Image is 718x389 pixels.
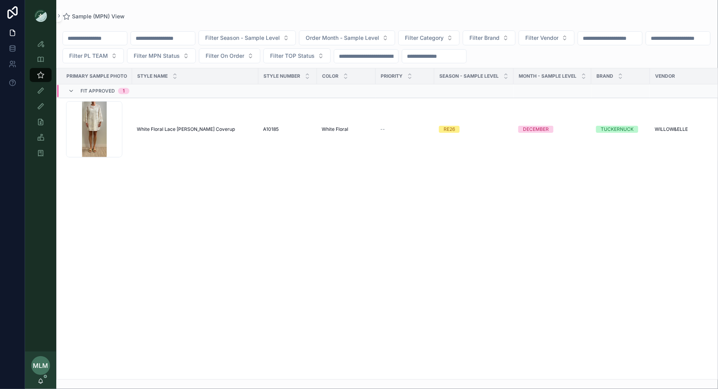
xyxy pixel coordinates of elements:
span: Filter Vendor [525,34,559,42]
span: PRIORITY [381,73,403,79]
span: Filter On Order [206,52,244,60]
button: Select Button [299,30,395,45]
span: MONTH - SAMPLE LEVEL [519,73,577,79]
a: DECEMBER [518,126,587,133]
span: White Floral Lace [PERSON_NAME] Coverup [137,126,235,132]
img: App logo [34,9,47,22]
div: RE26 [444,126,455,133]
span: Filter PL TEAM [69,52,108,60]
span: A10185 [263,126,279,132]
span: Color [322,73,338,79]
a: White Floral [322,126,371,132]
span: Filter MPN Status [134,52,180,60]
a: White Floral Lace [PERSON_NAME] Coverup [137,126,254,132]
span: Fit Approved [81,88,115,94]
button: Select Button [199,30,296,45]
a: A10185 [263,126,312,132]
a: -- [380,126,430,132]
span: PRIMARY SAMPLE PHOTO [66,73,127,79]
button: Select Button [127,48,196,63]
button: Select Button [263,48,331,63]
div: scrollable content [25,31,56,170]
a: RE26 [439,126,509,133]
a: Sample (MPN) View [63,12,125,20]
div: DECEMBER [523,126,549,133]
button: Select Button [63,48,124,63]
span: Season - Sample Level [439,73,499,79]
span: Order Month - Sample Level [306,34,379,42]
span: White Floral [322,126,348,132]
span: Brand [596,73,613,79]
span: Vendor [655,73,675,79]
span: Style Number [263,73,300,79]
div: 1 [123,88,125,94]
span: Sample (MPN) View [72,12,125,20]
button: Select Button [398,30,460,45]
div: TUCKERNUCK [601,126,634,133]
a: TUCKERNUCK [596,126,645,133]
span: Filter Brand [469,34,500,42]
span: Filter TOP Status [270,52,315,60]
button: Select Button [199,48,260,63]
span: MLM [33,361,48,370]
span: Style Name [137,73,168,79]
span: Filter Season - Sample Level [205,34,280,42]
button: Select Button [519,30,575,45]
span: -- [380,126,385,132]
span: WILLOW&ELLE [655,126,688,132]
button: Select Button [463,30,516,45]
span: Filter Category [405,34,444,42]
